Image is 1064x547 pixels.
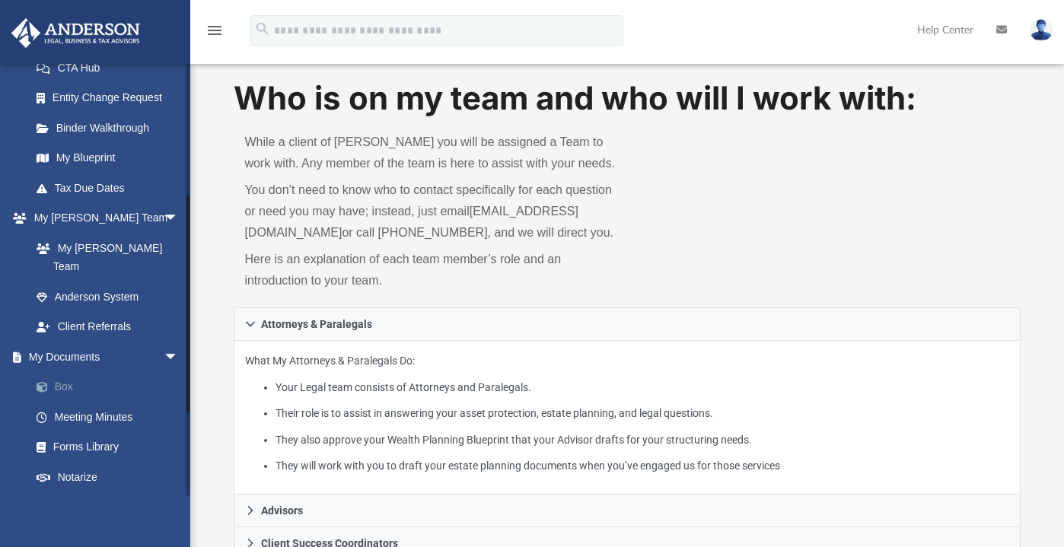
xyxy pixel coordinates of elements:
[164,342,194,373] span: arrow_drop_down
[254,21,271,37] i: search
[21,312,194,342] a: Client Referrals
[261,319,372,329] span: Attorneys & Paralegals
[234,307,1020,341] a: Attorneys & Paralegals
[21,372,202,402] a: Box
[205,29,224,40] a: menu
[21,432,194,463] a: Forms Library
[276,404,1009,423] li: Their role is to assist in answering your asset protection, estate planning, and legal questions.
[261,505,303,516] span: Advisors
[11,492,194,523] a: Online Learningarrow_drop_down
[234,495,1020,527] a: Advisors
[11,342,202,372] a: My Documentsarrow_drop_down
[21,402,202,432] a: Meeting Minutes
[245,351,1008,475] p: What My Attorneys & Paralegals Do:
[21,233,186,281] a: My [PERSON_NAME] Team
[234,341,1020,495] div: Attorneys & Paralegals
[276,456,1009,475] li: They will work with you to draft your estate planning documents when you’ve engaged us for those ...
[244,132,616,174] p: While a client of [PERSON_NAME] you will be assigned a Team to work with. Any member of the team ...
[276,378,1009,397] li: Your Legal team consists of Attorneys and Paralegals.
[244,180,616,243] p: You don’t need to know who to contact specifically for each question or need you may have; instea...
[21,113,202,143] a: Binder Walkthrough
[21,83,202,113] a: Entity Change Request
[244,205,578,239] a: [EMAIL_ADDRESS][DOMAIN_NAME]
[21,143,194,173] a: My Blueprint
[11,203,194,234] a: My [PERSON_NAME] Teamarrow_drop_down
[244,249,616,291] p: Here is an explanation of each team member’s role and an introduction to your team.
[21,281,194,312] a: Anderson System
[164,203,194,234] span: arrow_drop_down
[234,76,1020,121] h1: Who is on my team and who will I work with:
[164,492,194,523] span: arrow_drop_down
[276,431,1009,450] li: They also approve your Wealth Planning Blueprint that your Advisor drafts for your structuring ne...
[21,52,202,83] a: CTA Hub
[21,173,202,203] a: Tax Due Dates
[21,462,202,492] a: Notarize
[205,21,224,40] i: menu
[7,18,145,48] img: Anderson Advisors Platinum Portal
[1030,19,1053,41] img: User Pic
